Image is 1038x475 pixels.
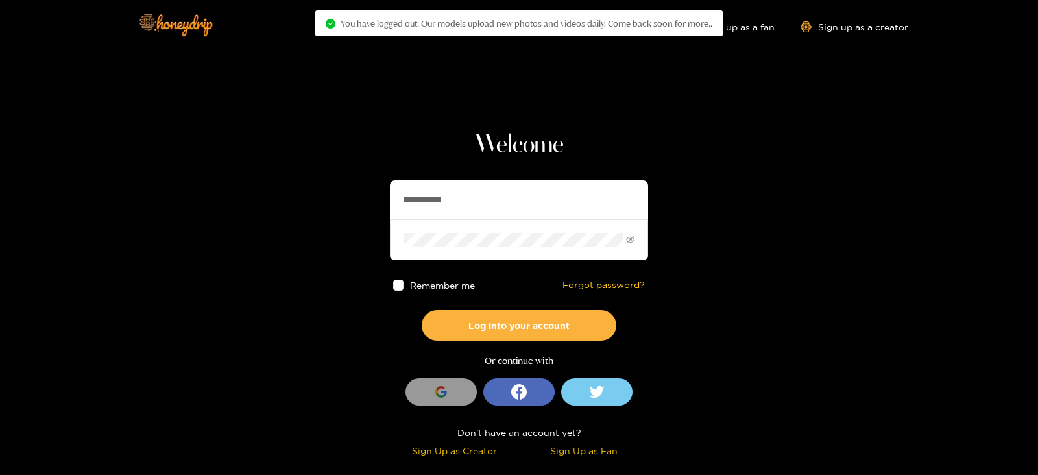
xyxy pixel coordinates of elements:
div: Don't have an account yet? [390,425,648,440]
div: Or continue with [390,354,648,369]
div: Sign Up as Creator [393,443,516,458]
a: Sign up as a fan [686,21,775,32]
a: Forgot password? [562,280,645,291]
a: Sign up as a creator [801,21,908,32]
div: Sign Up as Fan [522,443,645,458]
span: You have logged out. Our models upload new photos and videos daily. Come back soon for more.. [341,18,712,29]
h1: Welcome [390,130,648,161]
span: check-circle [326,19,335,29]
span: Remember me [411,280,476,290]
button: Log into your account [422,310,616,341]
span: eye-invisible [626,236,634,244]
